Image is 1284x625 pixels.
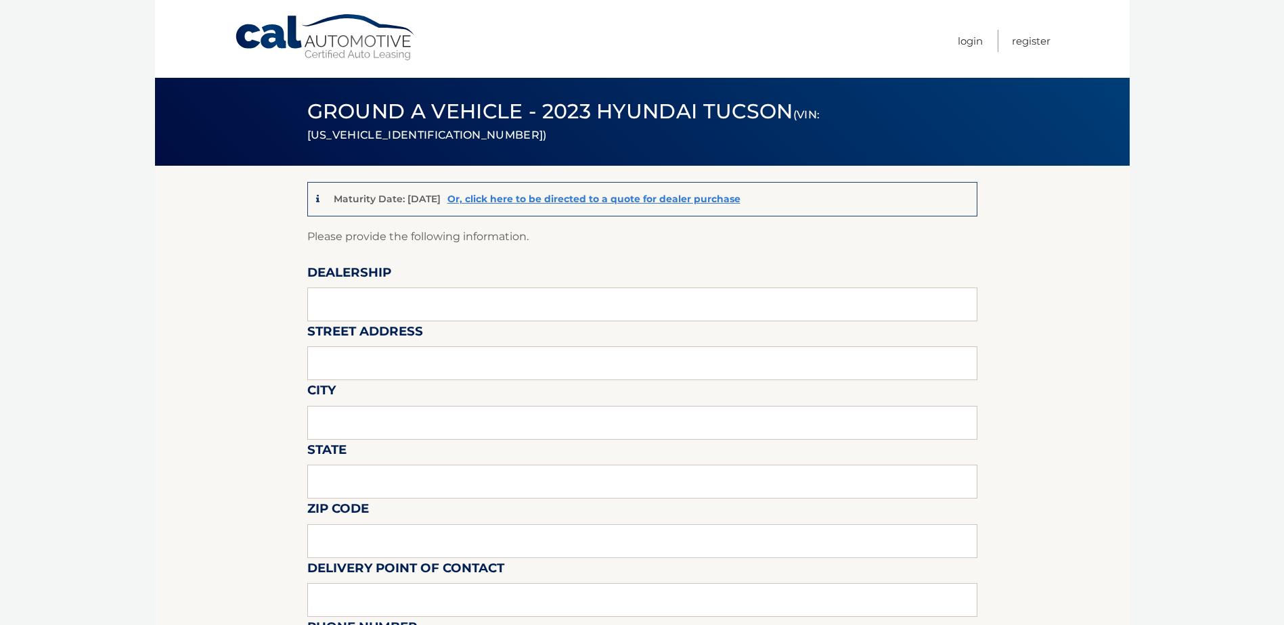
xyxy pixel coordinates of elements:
[447,193,740,205] a: Or, click here to be directed to a quote for dealer purchase
[307,99,820,144] span: Ground a Vehicle - 2023 Hyundai TUCSON
[307,499,369,524] label: Zip Code
[234,14,417,62] a: Cal Automotive
[334,193,441,205] p: Maturity Date: [DATE]
[307,380,336,405] label: City
[307,558,504,583] label: Delivery Point of Contact
[307,321,423,346] label: Street Address
[307,227,977,246] p: Please provide the following information.
[307,262,391,287] label: Dealership
[307,440,347,465] label: State
[958,30,983,52] a: Login
[1012,30,1050,52] a: Register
